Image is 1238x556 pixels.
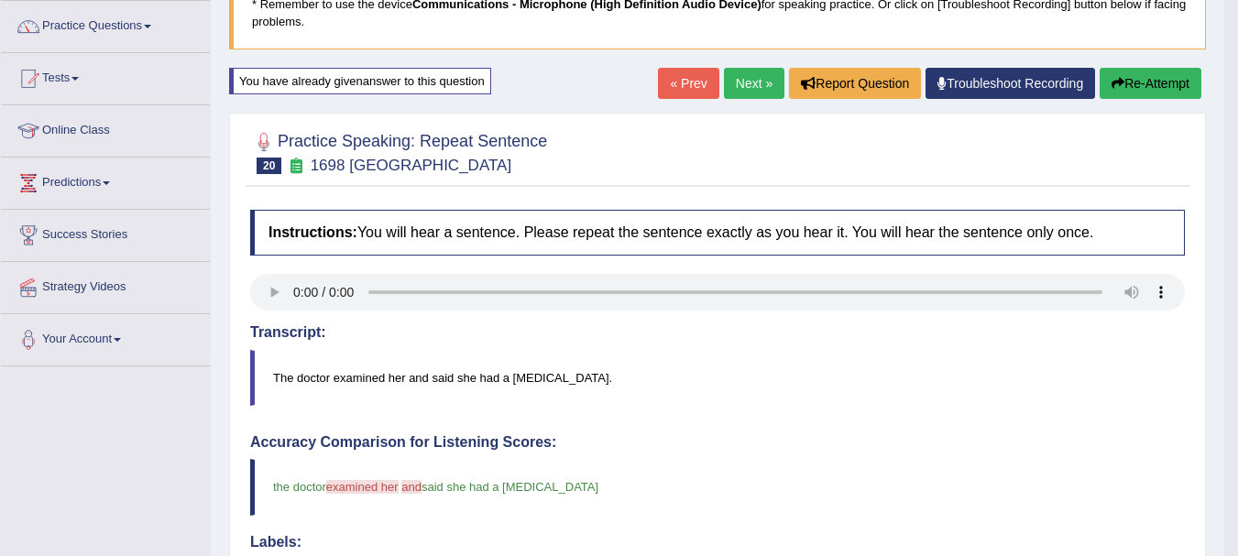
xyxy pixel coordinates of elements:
a: Strategy Videos [1,262,210,308]
span: said she had a [MEDICAL_DATA] [422,480,598,494]
a: Troubleshoot Recording [926,68,1095,99]
button: Re-Attempt [1100,68,1201,99]
a: Predictions [1,158,210,203]
h4: Transcript: [250,324,1185,341]
b: Instructions: [268,224,357,240]
h4: Accuracy Comparison for Listening Scores: [250,434,1185,451]
blockquote: The doctor examined her and said she had a [MEDICAL_DATA]. [250,350,1185,406]
span: and [401,480,422,494]
a: Practice Questions [1,1,210,47]
a: « Prev [658,68,718,99]
button: Report Question [789,68,921,99]
span: the doctor [273,480,326,494]
a: Next » [724,68,784,99]
h4: Labels: [250,534,1185,551]
a: Online Class [1,105,210,151]
div: You have already given answer to this question [229,68,491,94]
h2: Practice Speaking: Repeat Sentence [250,128,547,174]
span: 20 [257,158,281,174]
a: Your Account [1,314,210,360]
small: 1698 [GEOGRAPHIC_DATA] [311,157,512,174]
h4: You will hear a sentence. Please repeat the sentence exactly as you hear it. You will hear the se... [250,210,1185,256]
span: examined her [326,480,399,494]
a: Success Stories [1,210,210,256]
small: Exam occurring question [286,158,305,175]
a: Tests [1,53,210,99]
